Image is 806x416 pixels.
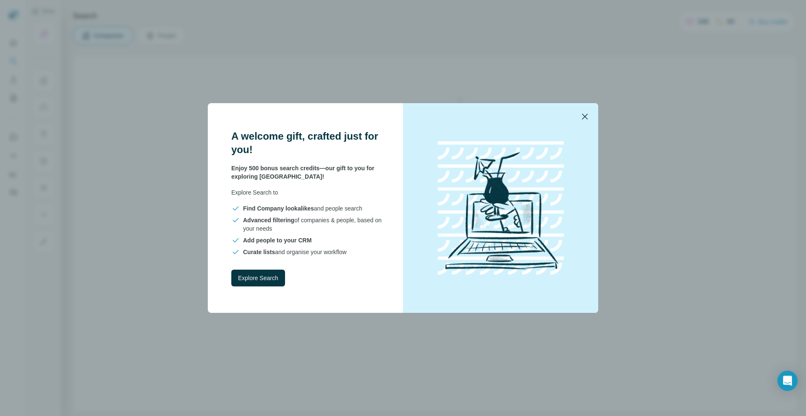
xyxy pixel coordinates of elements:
span: Curate lists [243,249,275,255]
span: of companies & people, based on your needs [243,216,383,233]
span: Explore Search [238,274,278,282]
span: and people search [243,204,362,213]
div: Open Intercom Messenger [777,371,798,391]
span: Find Company lookalikes [243,205,314,212]
p: Explore Search to [231,188,383,197]
span: Advanced filtering [243,217,294,224]
button: Explore Search [231,270,285,286]
h3: A welcome gift, crafted just for you! [231,130,383,156]
span: and organise your workflow [243,248,347,256]
span: Add people to your CRM [243,237,311,244]
img: laptop [425,133,576,283]
p: Enjoy 500 bonus search credits—our gift to you for exploring [GEOGRAPHIC_DATA]! [231,164,383,181]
